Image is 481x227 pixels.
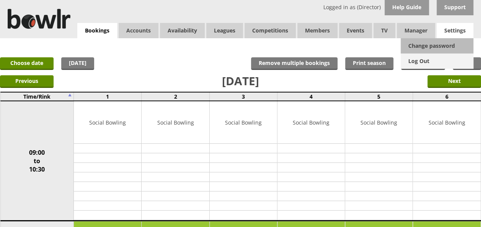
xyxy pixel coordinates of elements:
[119,23,158,38] span: Accounts
[77,23,117,39] a: Bookings
[413,92,481,101] td: 6
[142,92,209,101] td: 2
[345,57,393,70] a: Print season
[339,23,372,38] a: Events
[345,101,413,144] td: Social Bowling
[345,92,413,101] td: 5
[277,92,345,101] td: 4
[209,92,277,101] td: 3
[373,23,395,38] span: TV
[74,92,142,101] td: 1
[413,101,480,144] td: Social Bowling
[160,23,205,38] a: Availability
[437,23,473,38] span: Settings
[397,23,435,38] span: Manager
[427,75,481,88] input: Next
[206,23,243,38] a: Leagues
[401,38,473,54] a: Change password
[277,101,345,144] td: Social Bowling
[0,101,74,221] td: 09:00 to 10:30
[210,101,277,144] td: Social Bowling
[142,101,209,144] td: Social Bowling
[0,92,74,101] td: Time/Rink
[401,54,473,69] a: Log Out
[297,23,338,38] span: Members
[245,23,296,38] a: Competitions
[61,57,94,70] a: [DATE]
[74,101,141,144] td: Social Bowling
[251,57,338,70] input: Remove multiple bookings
